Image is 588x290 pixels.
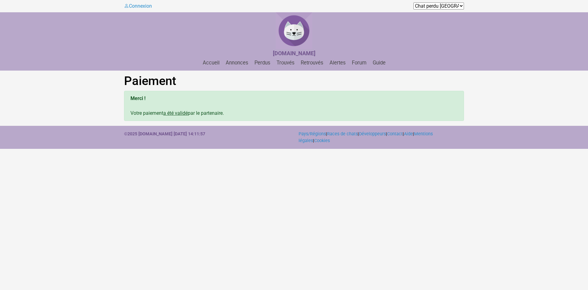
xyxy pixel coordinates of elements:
h1: Paiement [124,74,464,88]
strong: ©2025 [DOMAIN_NAME] [DATE] 14:11:57 [124,131,205,137]
a: Accueil [200,60,222,66]
a: Annonces [223,60,251,66]
u: a été validé [163,110,188,116]
a: Races de chats [327,131,358,137]
a: Trouvés [274,60,297,66]
a: Développeurs [359,131,386,137]
a: Forum [349,60,369,66]
a: Alertes [327,60,348,66]
a: Connexion [124,3,152,9]
a: Aide [404,131,413,137]
a: [DOMAIN_NAME] [273,51,315,56]
strong: [DOMAIN_NAME] [273,50,315,56]
a: Mentions légales [299,131,433,143]
a: Guide [370,60,388,66]
a: Perdus [252,60,273,66]
div: Votre paiement par le partenaire. [124,91,464,121]
a: Retrouvés [298,60,326,66]
b: Merci ! [130,95,145,101]
a: Pays/Régions [299,131,326,137]
img: Chat Perdu France [276,12,312,49]
a: Contact [387,131,403,137]
div: | | | | | | [294,131,469,144]
a: Cookies [314,138,330,143]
